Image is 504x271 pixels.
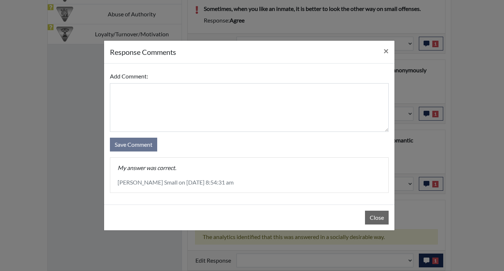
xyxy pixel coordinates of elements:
[110,46,176,57] h5: response Comments
[365,211,389,225] button: Close
[384,45,389,56] span: ×
[110,138,157,151] button: Save Comment
[378,41,394,61] button: Close
[118,163,381,172] p: My answer was correct.
[118,178,381,187] p: [PERSON_NAME] Small on [DATE] 8:54:31 am
[110,69,148,83] label: Add Comment:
